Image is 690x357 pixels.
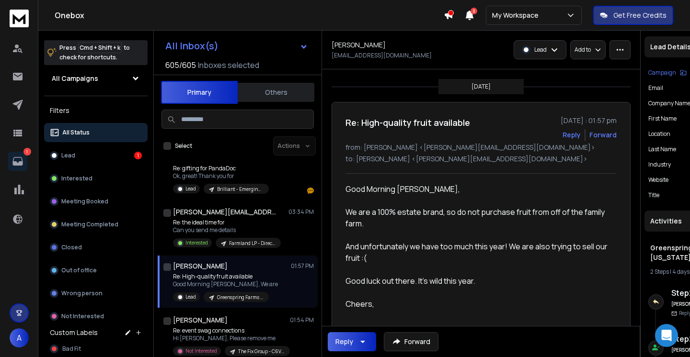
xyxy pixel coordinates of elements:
h1: Re: High-quality fruit available [345,116,470,129]
p: Farmland LP - Direct Channel - Rani [229,240,275,247]
p: Interested [61,175,92,182]
button: Meeting Booked [44,192,148,211]
p: First Name [648,115,677,123]
button: A [10,328,29,347]
p: Interested [185,239,208,246]
label: Select [175,142,192,150]
p: The Fix Group - C6V1 - Event Swag [238,348,284,355]
button: Meeting Completed [44,215,148,234]
a: 1 [8,152,27,171]
p: Lead [185,185,196,192]
span: Cmd + Shift + k [78,42,122,53]
p: 1 [23,148,31,156]
button: Lead1 [44,146,148,165]
button: Get Free Credits [593,6,673,25]
h1: All Inbox(s) [165,41,218,51]
span: 2 [471,8,477,14]
p: 03:34 PM [288,208,314,216]
p: 01:54 PM [290,316,314,324]
p: Re: event swag connections [173,327,288,335]
button: All Campaigns [44,69,148,88]
span: Bad Fit [62,345,81,353]
div: And unfortunately we have too much this year! We are also trying to sell our fruit :( [345,241,609,264]
p: Title [648,191,659,199]
p: Campaign [648,69,676,77]
p: My Workspace [492,11,542,20]
p: Lead [534,46,547,54]
button: Wrong person [44,284,148,303]
p: location [648,130,670,138]
p: Ok, great! Thank you for [173,172,269,180]
p: [DATE] : 01:57 pm [561,116,617,125]
h1: [PERSON_NAME] [332,40,386,50]
button: Reply [563,130,581,140]
p: Lead [185,293,196,301]
h3: Inboxes selected [198,59,259,71]
div: Reply [335,337,353,346]
p: to: [PERSON_NAME] <[PERSON_NAME][EMAIL_ADDRESS][DOMAIN_NAME]> [345,154,617,164]
button: Reply [328,332,376,351]
p: Not Interested [185,347,217,355]
p: Get Free Credits [613,11,667,20]
button: Campaign [648,69,687,77]
p: Re: gifting for PandaDoc [173,165,269,172]
span: 605 / 605 [165,59,196,71]
button: Primary [161,81,238,104]
button: Others [238,82,314,103]
button: Closed [44,238,148,257]
p: Re: High-quality fruit available [173,273,278,280]
p: industry [648,161,671,168]
div: Cheers, [345,298,609,310]
h3: Filters [44,104,148,117]
button: Forward [384,332,438,351]
div: 1 [134,152,142,159]
span: 2 Steps [650,268,669,276]
button: Out of office [44,261,148,280]
button: Not Interested [44,307,148,326]
p: Email [648,84,663,92]
p: Re: the ideal time for [173,219,281,226]
div: Good luck out there. It’s wild this year. [345,275,609,287]
button: All Inbox(s) [158,36,316,56]
h1: [PERSON_NAME] [173,315,228,325]
p: All Status [62,129,90,136]
p: [DATE] [471,83,491,90]
p: Out of office [61,267,97,274]
h1: [PERSON_NAME] [173,261,228,271]
img: logo [10,10,29,27]
p: from: [PERSON_NAME] <[PERSON_NAME][EMAIL_ADDRESS][DOMAIN_NAME]> [345,143,617,152]
p: Closed [61,244,82,251]
p: Wrong person [61,290,103,297]
p: Good Morning [PERSON_NAME], We are [173,280,278,288]
p: Greenspring Farms - [US_STATE] [217,294,263,301]
button: All Status [44,123,148,142]
p: Last Name [648,145,676,153]
p: 01:57 PM [291,262,314,270]
p: Website [648,176,668,184]
p: Brilliant - Emerging Client Blitz Sequence [217,186,263,193]
h3: Custom Labels [50,328,98,337]
div: Open Intercom Messenger [655,324,678,347]
p: Press to check for shortcuts. [59,43,130,62]
p: Meeting Booked [61,198,108,205]
div: We are a 100% estate brand, so do not purchase fruit from off of the family farm. [345,206,609,229]
p: Add to [575,46,591,54]
div: Forward [589,130,617,140]
p: Hi [PERSON_NAME], Please remove me [173,335,288,342]
p: Can you send me details [173,226,281,234]
button: Interested [44,169,148,188]
p: [EMAIL_ADDRESS][DOMAIN_NAME] [332,52,432,59]
p: Meeting Completed [61,221,118,228]
h1: [PERSON_NAME][EMAIL_ADDRESS][PERSON_NAME][DOMAIN_NAME] [173,207,278,217]
p: Lead [61,152,75,159]
h1: Onebox [55,10,444,21]
h1: All Campaigns [52,74,98,83]
p: Not Interested [61,312,104,320]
